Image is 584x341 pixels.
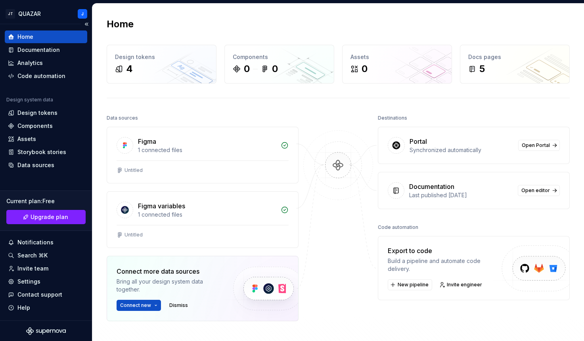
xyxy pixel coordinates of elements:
[31,213,68,221] span: Upgrade plan
[362,63,368,75] div: 0
[409,182,454,191] div: Documentation
[107,45,216,84] a: Design tokens4
[378,112,407,124] div: Destinations
[17,46,60,54] div: Documentation
[5,236,87,249] button: Notifications
[5,44,87,56] a: Documentation
[518,140,560,151] a: Open Portal
[272,63,278,75] div: 0
[81,11,84,17] div: J
[5,275,87,288] a: Settings
[107,191,299,248] a: Figma variables1 connected filesUntitled
[138,201,185,211] div: Figma variables
[5,57,87,69] a: Analytics
[17,304,30,312] div: Help
[138,211,276,219] div: 1 connected files
[468,53,561,61] div: Docs pages
[17,265,48,272] div: Invite team
[5,249,87,262] button: Search ⌘K
[460,45,570,84] a: Docs pages5
[2,5,90,22] button: JTQUAZARJ
[5,120,87,132] a: Components
[350,53,444,61] div: Assets
[6,210,86,224] a: Upgrade plan
[6,97,53,103] div: Design system data
[17,238,54,246] div: Notifications
[5,107,87,119] a: Design tokens
[388,246,503,255] div: Export to code
[447,282,482,288] span: Invite engineer
[117,267,220,276] div: Connect more data sources
[17,59,43,67] div: Analytics
[17,148,66,156] div: Storybook stories
[17,122,53,130] div: Components
[120,302,151,309] span: Connect new
[5,70,87,82] a: Code automation
[138,137,156,146] div: Figma
[233,53,326,61] div: Components
[5,288,87,301] button: Contact support
[17,251,48,259] div: Search ⌘K
[138,146,276,154] div: 1 connected files
[5,30,87,43] a: Home
[5,262,87,275] a: Invite team
[117,300,161,311] button: Connect new
[17,135,36,143] div: Assets
[224,45,334,84] a: Components00
[107,127,299,183] a: Figma1 connected filesUntitled
[244,63,250,75] div: 0
[388,279,432,290] button: New pipeline
[378,222,418,233] div: Code automation
[107,18,134,30] h2: Home
[115,53,208,61] div: Design tokens
[522,142,550,149] span: Open Portal
[17,33,33,41] div: Home
[18,10,41,18] div: QUAZAR
[409,191,513,199] div: Last published [DATE]
[81,19,92,30] button: Collapse sidebar
[117,278,220,293] div: Bring all your design system data together.
[17,161,54,169] div: Data sources
[17,278,40,286] div: Settings
[518,185,560,196] a: Open editor
[5,133,87,145] a: Assets
[17,291,62,299] div: Contact support
[479,63,485,75] div: 5
[26,327,66,335] svg: Supernova Logo
[166,300,191,311] button: Dismiss
[169,302,188,309] span: Dismiss
[410,137,427,146] div: Portal
[107,112,138,124] div: Data sources
[5,146,87,158] a: Storybook stories
[126,63,133,75] div: 4
[124,167,143,173] div: Untitled
[342,45,452,84] a: Assets0
[398,282,429,288] span: New pipeline
[437,279,486,290] a: Invite engineer
[410,146,513,154] div: Synchronized automatically
[6,9,15,19] div: JT
[388,257,503,273] div: Build a pipeline and automate code delivery.
[5,301,87,314] button: Help
[124,232,143,238] div: Untitled
[17,72,65,80] div: Code automation
[6,197,86,205] div: Current plan : Free
[17,109,57,117] div: Design tokens
[5,159,87,171] a: Data sources
[521,187,550,194] span: Open editor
